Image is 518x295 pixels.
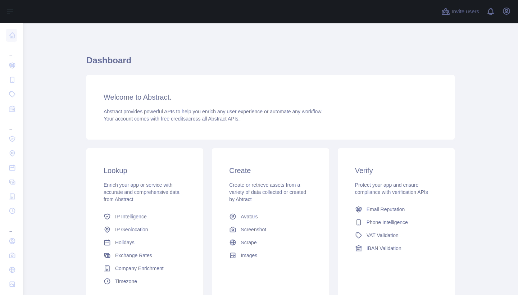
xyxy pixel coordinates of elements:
div: ... [6,43,17,58]
div: ... [6,219,17,233]
a: Images [226,249,314,262]
a: Timezone [101,275,189,288]
a: Exchange Rates [101,249,189,262]
span: Company Enrichment [115,265,164,272]
span: Phone Intelligence [367,219,408,226]
h3: Verify [355,165,437,176]
span: Protect your app and ensure compliance with verification APIs [355,182,428,195]
span: Email Reputation [367,206,405,213]
button: Invite users [440,6,481,17]
a: IP Geolocation [101,223,189,236]
a: IBAN Validation [352,242,440,255]
a: IP Intelligence [101,210,189,223]
span: Avatars [241,213,258,220]
h1: Dashboard [86,55,455,72]
span: Enrich your app or service with accurate and comprehensive data from Abstract [104,182,180,202]
span: Timezone [115,278,137,285]
h3: Welcome to Abstract. [104,92,437,102]
span: IBAN Validation [367,245,401,252]
a: Avatars [226,210,314,223]
span: Abstract provides powerful APIs to help you enrich any user experience or automate any workflow. [104,109,323,114]
span: IP Intelligence [115,213,147,220]
span: IP Geolocation [115,226,148,233]
span: Invite users [451,8,479,16]
span: Create or retrieve assets from a variety of data collected or created by Abtract [229,182,306,202]
span: Holidays [115,239,135,246]
span: Screenshot [241,226,266,233]
span: Images [241,252,257,259]
span: Scrape [241,239,256,246]
div: ... [6,117,17,131]
span: Your account comes with across all Abstract APIs. [104,116,240,122]
a: Holidays [101,236,189,249]
span: VAT Validation [367,232,399,239]
a: Phone Intelligence [352,216,440,229]
a: Email Reputation [352,203,440,216]
a: Scrape [226,236,314,249]
h3: Create [229,165,312,176]
a: Screenshot [226,223,314,236]
h3: Lookup [104,165,186,176]
span: free credits [161,116,186,122]
span: Exchange Rates [115,252,152,259]
a: Company Enrichment [101,262,189,275]
a: VAT Validation [352,229,440,242]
